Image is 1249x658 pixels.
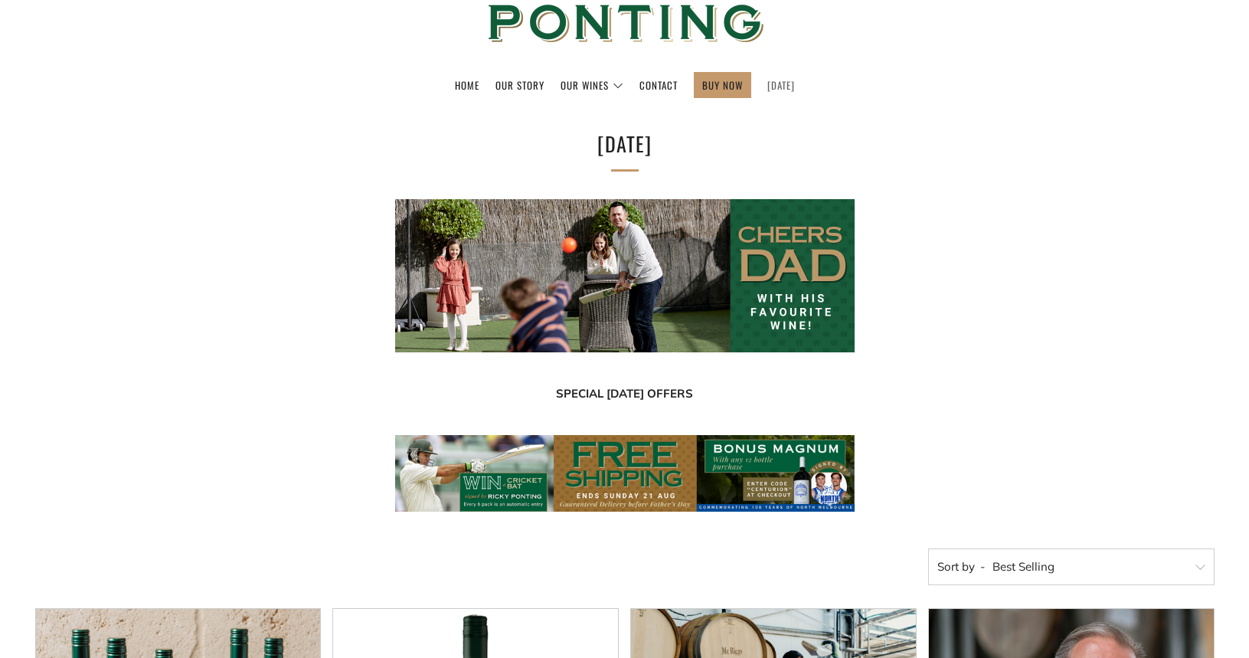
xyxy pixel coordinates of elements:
[455,73,479,97] a: Home
[639,73,678,97] a: Contact
[561,73,623,97] a: Our Wines
[495,73,544,97] a: Our Story
[767,73,795,97] a: [DATE]
[395,126,855,162] h1: [DATE]
[556,386,693,401] strong: SPECIAL [DATE] OFFERS
[702,73,743,97] a: BUY NOW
